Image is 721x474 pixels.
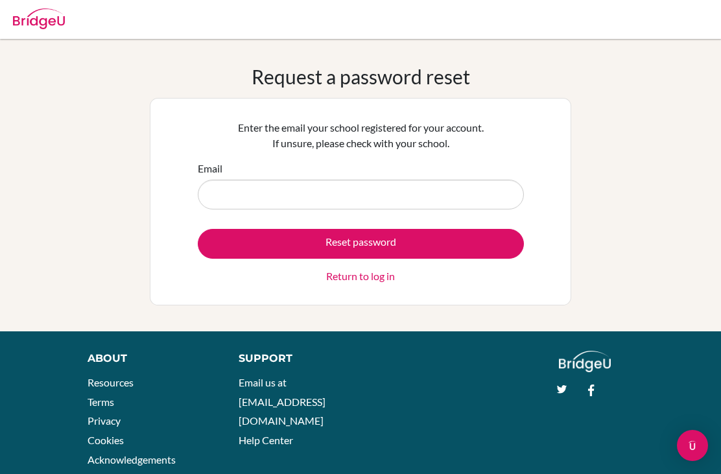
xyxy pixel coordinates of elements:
[88,414,121,427] a: Privacy
[88,434,124,446] a: Cookies
[252,65,470,88] h1: Request a password reset
[239,376,325,427] a: Email us at [EMAIL_ADDRESS][DOMAIN_NAME]
[239,351,348,366] div: Support
[559,351,611,372] img: logo_white@2x-f4f0deed5e89b7ecb1c2cc34c3e3d731f90f0f143d5ea2071677605dd97b5244.png
[88,396,114,408] a: Terms
[239,434,293,446] a: Help Center
[88,453,176,466] a: Acknowledgements
[88,376,134,388] a: Resources
[198,120,524,151] p: Enter the email your school registered for your account. If unsure, please check with your school.
[677,430,708,461] div: Open Intercom Messenger
[326,268,395,284] a: Return to log in
[198,229,524,259] button: Reset password
[198,161,222,176] label: Email
[88,351,209,366] div: About
[13,8,65,29] img: Bridge-U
